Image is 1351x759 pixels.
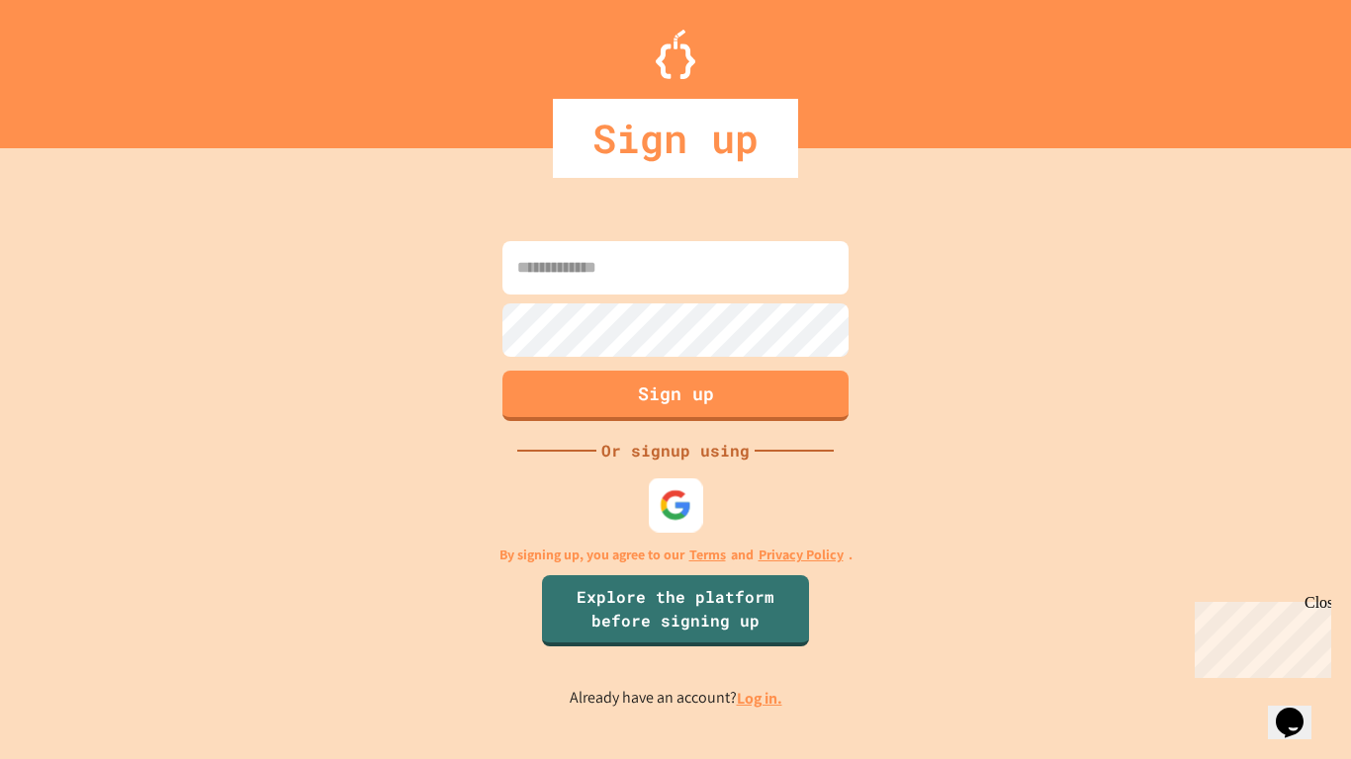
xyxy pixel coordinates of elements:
div: Chat with us now!Close [8,8,136,126]
iframe: chat widget [1268,680,1331,739]
iframe: chat widget [1187,594,1331,678]
p: Already have an account? [570,686,782,711]
a: Log in. [737,688,782,709]
p: By signing up, you agree to our and . [499,545,853,565]
div: Sign up [553,99,798,178]
a: Privacy Policy [759,545,844,565]
img: Logo.svg [656,30,695,79]
div: Or signup using [596,439,755,463]
a: Explore the platform before signing up [542,575,809,646]
a: Terms [689,545,726,565]
button: Sign up [502,371,849,421]
img: google-icon.svg [660,489,692,522]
